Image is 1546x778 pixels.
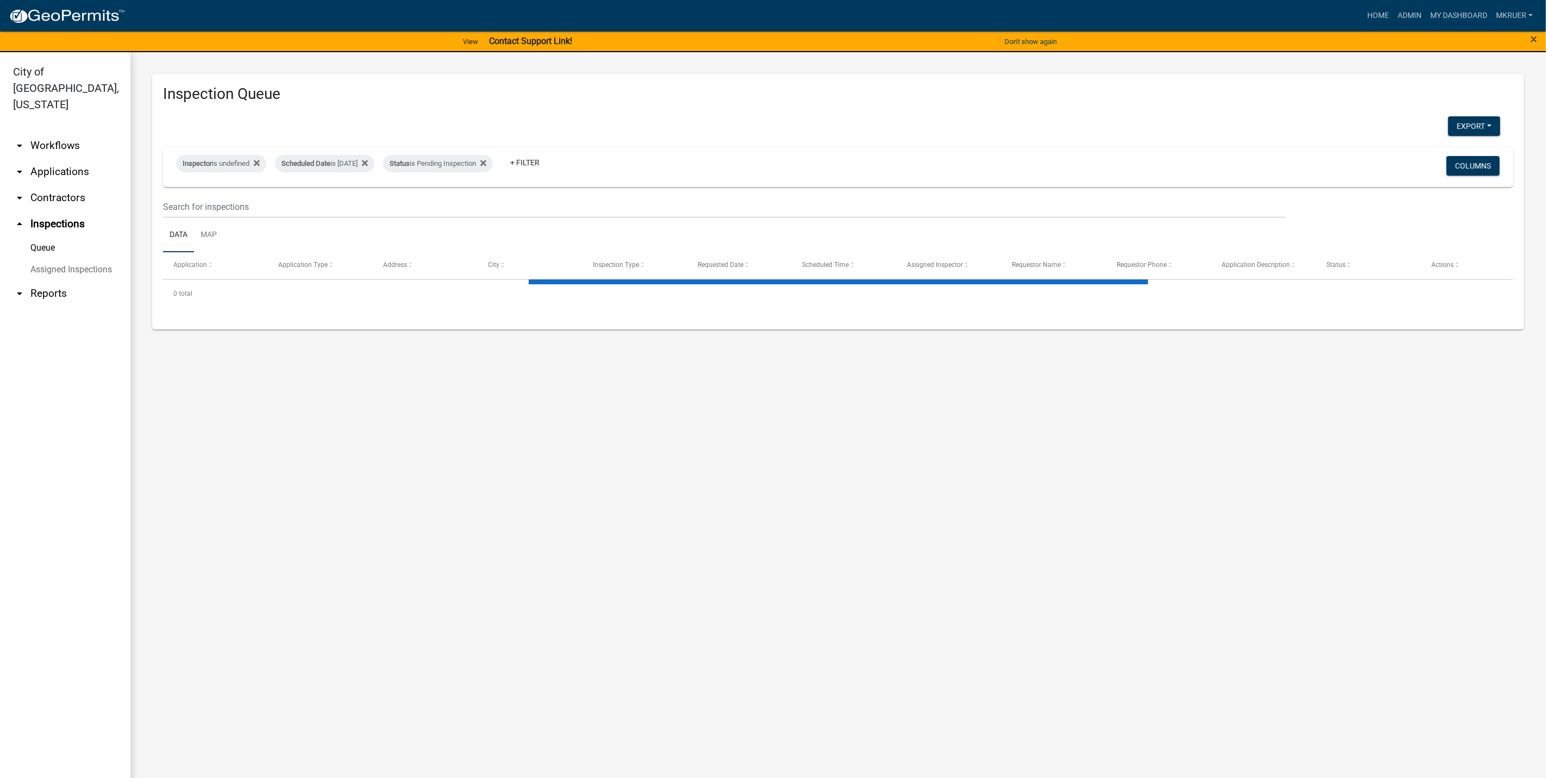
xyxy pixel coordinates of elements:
[1448,116,1500,136] button: Export
[593,261,639,269] span: Inspection Type
[163,85,1513,103] h3: Inspection Queue
[1106,252,1211,278] datatable-header-cell: Requestor Phone
[13,217,26,231] i: arrow_drop_up
[1117,261,1167,269] span: Requestor Phone
[163,196,1286,218] input: Search for inspections
[163,218,194,253] a: Data
[1431,261,1454,269] span: Actions
[1326,261,1345,269] span: Status
[1012,261,1061,269] span: Requestor Name
[1000,33,1061,51] button: Don't show again
[1316,252,1421,278] datatable-header-cell: Status
[278,261,328,269] span: Application Type
[275,155,374,172] div: is [DATE]
[268,252,373,278] datatable-header-cell: Application Type
[907,261,963,269] span: Assigned Inspector
[488,261,499,269] span: City
[1002,252,1106,278] datatable-header-cell: Requestor Name
[1393,5,1426,26] a: Admin
[1531,33,1538,46] button: Close
[163,280,1513,307] div: 0 total
[373,252,478,278] datatable-header-cell: Address
[1421,252,1526,278] datatable-header-cell: Actions
[687,252,792,278] datatable-header-cell: Requested Date
[13,139,26,152] i: arrow_drop_down
[13,191,26,204] i: arrow_drop_down
[281,159,330,167] span: Scheduled Date
[897,252,1002,278] datatable-header-cell: Assigned Inspector
[698,261,743,269] span: Requested Date
[163,252,268,278] datatable-header-cell: Application
[489,36,572,46] strong: Contact Support Link!
[1492,5,1537,26] a: mkruer
[459,33,483,51] a: View
[1222,261,1290,269] span: Application Description
[1447,156,1500,176] button: Columns
[13,165,26,178] i: arrow_drop_down
[390,159,410,167] span: Status
[1426,5,1492,26] a: My Dashboard
[194,218,223,253] a: Map
[13,287,26,300] i: arrow_drop_down
[176,155,266,172] div: is undefined
[183,159,212,167] span: Inspector
[1531,32,1538,47] span: ×
[173,261,207,269] span: Application
[502,153,548,172] a: + Filter
[383,155,493,172] div: is Pending Inspection
[1363,5,1393,26] a: Home
[1211,252,1316,278] datatable-header-cell: Application Description
[383,261,407,269] span: Address
[792,252,897,278] datatable-header-cell: Scheduled Time
[803,261,849,269] span: Scheduled Time
[478,252,583,278] datatable-header-cell: City
[583,252,687,278] datatable-header-cell: Inspection Type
